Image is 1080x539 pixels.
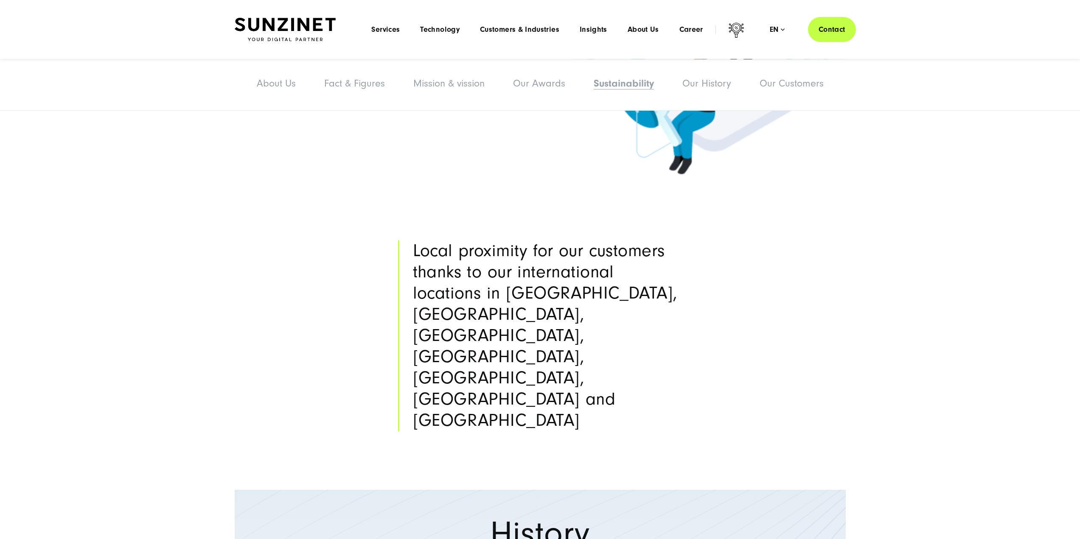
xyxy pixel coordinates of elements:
[808,17,856,42] a: Contact
[628,25,659,34] a: About Us
[770,25,785,34] div: en
[324,78,385,89] a: Fact & Figures
[679,25,703,34] a: Career
[420,25,460,34] a: Technology
[413,240,682,431] h3: Local proximity for our customers thanks to our international locations in [GEOGRAPHIC_DATA], [GE...
[580,25,607,34] a: Insights
[682,78,731,89] a: Our History
[413,78,485,89] a: Mission & vission
[594,78,654,89] a: Sustainability
[371,25,400,34] a: Services
[257,78,296,89] a: About Us
[480,25,559,34] a: Customers & Industries
[235,18,336,42] img: SUNZINET Full Service Digital Agentur
[760,78,824,89] a: Our Customers
[513,78,565,89] a: Our Awards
